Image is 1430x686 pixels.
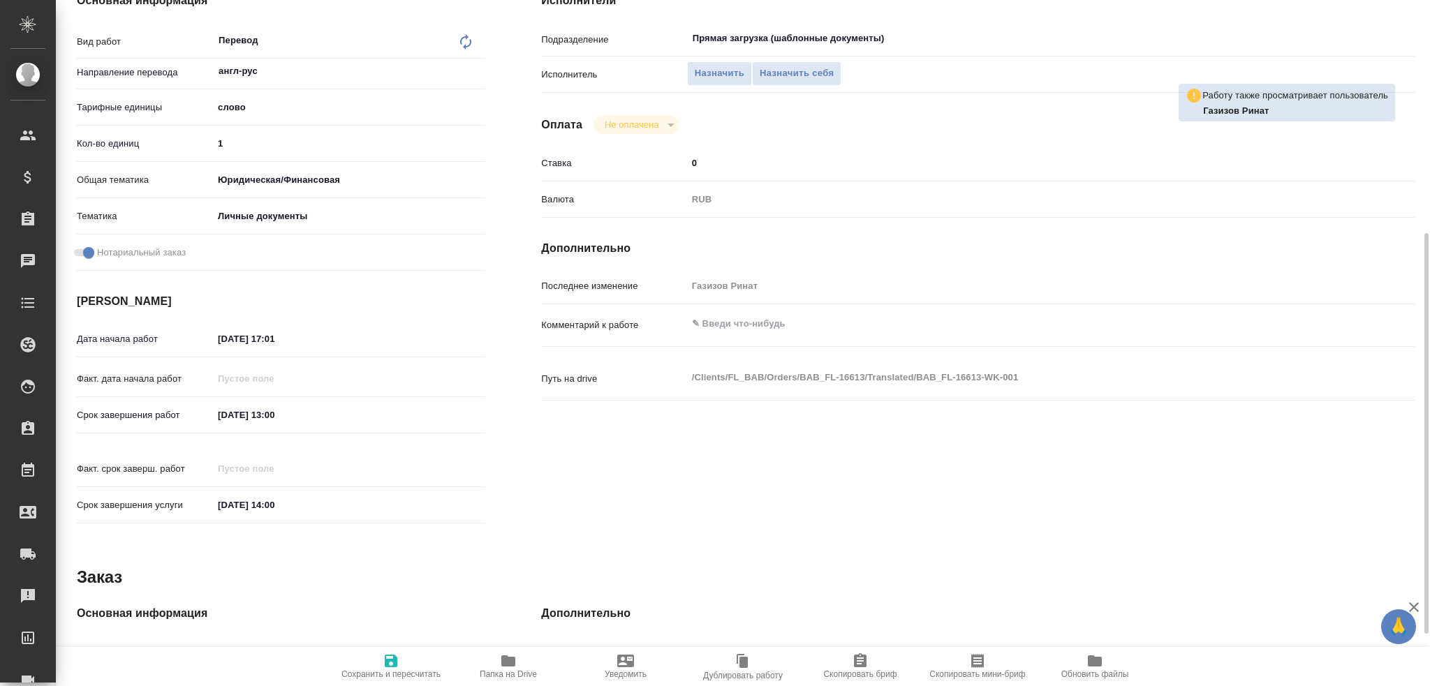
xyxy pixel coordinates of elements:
[600,119,663,131] button: Не оплачена
[541,193,686,207] p: Валюта
[1203,105,1269,116] b: Газизов Ринат
[213,495,335,515] input: ✎ Введи что-нибудь
[541,279,686,293] p: Последнее изменение
[332,647,450,686] button: Сохранить и пересчитать
[605,669,647,679] span: Уведомить
[687,366,1342,389] textarea: /Clients/FL_BAB/Orders/BAB_FL-16613/Translated/BAB_FL-16613-WK-001
[1036,647,1153,686] button: Обновить файлы
[77,35,213,49] p: Вид работ
[919,647,1036,686] button: Скопировать мини-бриф
[541,605,1415,622] h4: Дополнительно
[684,647,802,686] button: Дублировать работу
[213,368,335,389] input: Пустое поле
[341,669,441,679] span: Сохранить и пересчитать
[77,66,213,80] p: Направление перевода
[450,647,567,686] button: Папка на Drive
[541,318,686,332] p: Комментарий к работе
[213,96,485,119] div: слово
[687,641,1342,661] input: Пустое поле
[77,173,213,187] p: Общая тематика
[77,137,213,151] p: Кол-во единиц
[213,405,335,425] input: ✎ Введи что-нибудь
[77,209,213,223] p: Тематика
[1381,609,1416,644] button: 🙏
[687,188,1342,211] div: RUB
[478,70,480,73] button: Open
[541,156,686,170] p: Ставка
[760,66,834,82] span: Назначить себя
[752,61,841,86] button: Назначить себя
[594,115,679,134] div: Не оплачена
[77,462,213,476] p: Факт. срок заверш. работ
[77,332,213,346] p: Дата начала работ
[541,117,582,133] h4: Оплата
[823,669,897,679] span: Скопировать бриф
[77,293,485,310] h4: [PERSON_NAME]
[213,458,335,479] input: Пустое поле
[802,647,919,686] button: Скопировать бриф
[687,153,1342,173] input: ✎ Введи что-нибудь
[703,671,783,680] span: Дублировать работу
[213,329,335,349] input: ✎ Введи что-нибудь
[1334,37,1337,40] button: Open
[1061,669,1129,679] span: Обновить файлы
[77,605,485,622] h4: Основная информация
[541,240,1415,257] h4: Дополнительно
[77,644,213,658] p: Код заказа
[213,204,485,228] div: Личные документы
[929,669,1025,679] span: Скопировать мини-бриф
[541,68,686,82] p: Исполнитель
[695,66,744,82] span: Назначить
[77,408,213,422] p: Срок завершения работ
[213,168,485,192] div: Юридическая/Финансовая
[77,566,122,588] h2: Заказ
[567,647,684,686] button: Уведомить
[541,372,686,386] p: Путь на drive
[541,644,686,658] p: Путь на drive
[1387,612,1410,641] span: 🙏
[480,669,537,679] span: Папка на Drive
[687,276,1342,296] input: Пустое поле
[1203,104,1388,118] p: Газизов Ринат
[97,246,186,260] span: Нотариальный заказ
[687,61,752,86] button: Назначить
[541,33,686,47] p: Подразделение
[1202,89,1388,103] p: Работу также просматривает пользователь
[77,372,213,386] p: Факт. дата начала работ
[213,641,485,661] input: Пустое поле
[77,100,213,114] p: Тарифные единицы
[213,133,485,154] input: ✎ Введи что-нибудь
[77,498,213,512] p: Срок завершения услуги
